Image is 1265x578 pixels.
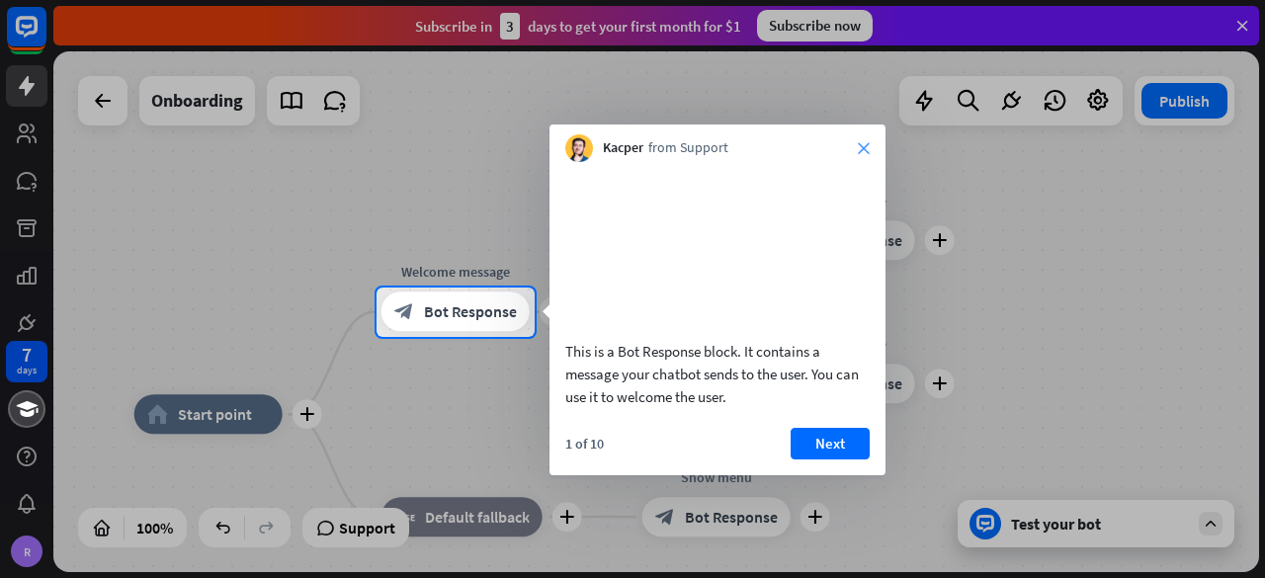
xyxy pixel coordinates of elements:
i: block_bot_response [394,302,414,322]
div: 1 of 10 [565,435,604,453]
span: Kacper [603,138,643,158]
span: Bot Response [424,302,517,322]
button: Next [791,428,870,459]
span: from Support [648,138,728,158]
i: close [858,142,870,154]
button: Open LiveChat chat widget [16,8,75,67]
div: This is a Bot Response block. It contains a message your chatbot sends to the user. You can use i... [565,340,870,408]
